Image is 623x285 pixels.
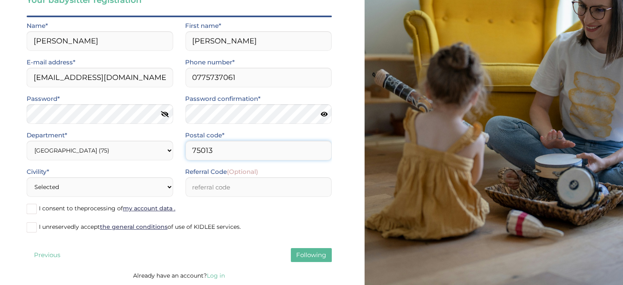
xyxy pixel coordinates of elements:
[39,223,100,230] font: I unreservedly accept
[185,22,221,30] font: First name*
[27,31,173,51] input: Name
[185,141,331,160] input: Postal code
[123,205,175,212] a: my account data .
[185,168,227,176] font: Referral Code
[133,272,207,279] font: Already have an account?
[27,248,68,262] button: Previous
[185,58,235,66] font: Phone number*
[27,95,60,103] font: Password*
[185,31,331,51] input: First name
[185,95,261,103] font: Password confirmation*
[27,22,48,30] font: Name*
[168,223,241,230] font: of use of KIDLEE services.
[27,168,49,176] font: Civility*
[100,223,168,230] a: the general conditions
[27,68,173,87] input: E-mail
[227,168,258,176] font: (Optional)
[34,251,60,259] font: Previous
[185,131,224,139] font: Postal code*
[185,68,331,87] input: Phone number
[27,58,75,66] font: E-mail address*
[207,272,225,279] a: Log in
[84,205,123,212] font: processing of
[39,205,84,212] font: I consent to the
[185,177,331,197] input: referral code
[296,251,326,259] font: Following
[27,131,67,139] font: Department*
[291,248,332,262] button: Following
